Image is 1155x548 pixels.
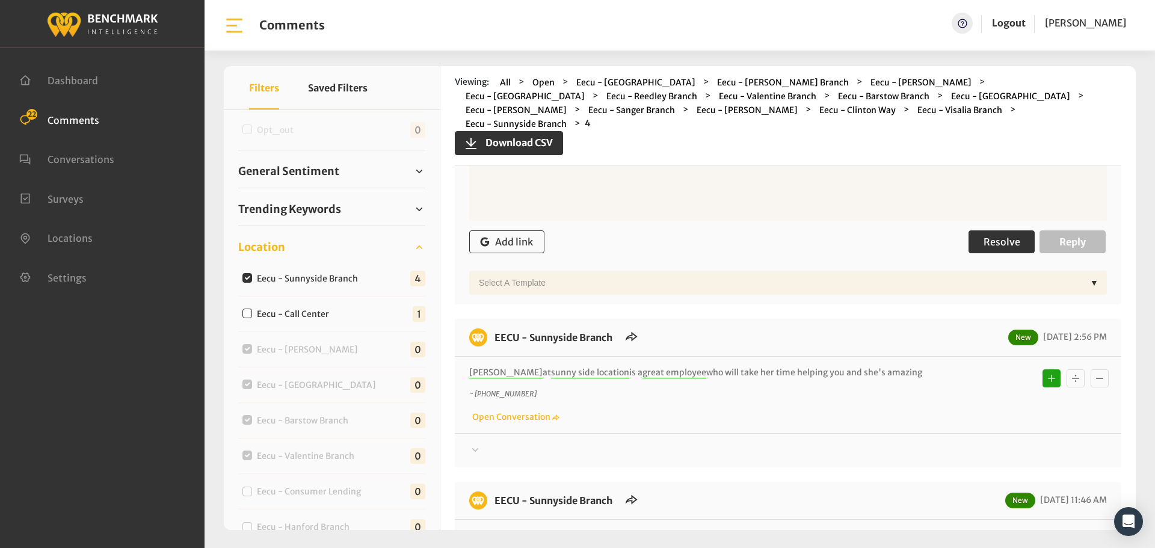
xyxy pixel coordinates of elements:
[19,231,93,243] a: Locations
[48,114,99,126] span: Comments
[984,236,1020,248] span: Resolve
[693,103,801,117] button: Eecu - [PERSON_NAME]
[48,153,114,165] span: Conversations
[1037,494,1107,505] span: [DATE] 11:46 AM
[529,76,558,90] button: Open
[585,103,679,117] button: Eecu - Sanger Branch
[410,448,425,464] span: 0
[410,342,425,357] span: 0
[992,17,1026,29] a: Logout
[878,530,895,541] span: loan
[253,485,371,498] label: Eecu - Consumer Lending
[469,411,559,422] a: Open Conversation
[1085,271,1103,295] div: ▼
[791,530,822,541] span: options
[410,484,425,499] span: 0
[642,367,706,378] span: great employee
[308,66,368,109] button: Saved Filters
[487,491,620,510] h6: EECU - Sunnyside Branch
[413,306,425,322] span: 1
[410,122,425,138] span: 0
[551,367,629,378] span: sunny side location
[487,328,620,346] h6: EECU - Sunnyside Branch
[19,113,99,125] a: Comments 22
[46,9,158,38] img: benchmark
[410,519,425,535] span: 0
[469,367,543,378] span: [PERSON_NAME]
[19,73,98,85] a: Dashboard
[473,271,1085,295] div: Select a Template
[242,273,252,283] input: Eecu - Sunnyside Branch
[947,90,1074,103] button: Eecu - [GEOGRAPHIC_DATA]
[914,103,1006,117] button: Eecu - Visalia Branch
[494,494,612,506] a: EECU - Sunnyside Branch
[253,124,303,137] label: Opt_out
[469,366,947,379] p: at is a who will take her time helping you and she's amazing
[253,308,339,321] label: Eecu - Call Center
[609,530,619,541] span: Pa
[410,271,425,286] span: 4
[253,414,358,427] label: Eecu - Barstow Branch
[19,192,84,204] a: Surveys
[462,90,588,103] button: Eecu - [GEOGRAPHIC_DATA]
[238,162,425,180] a: General Sentiment
[238,200,425,218] a: Trending Keywords
[253,379,386,392] label: Eecu - [GEOGRAPHIC_DATA]
[462,103,570,117] button: Eecu - [PERSON_NAME]
[410,377,425,393] span: 0
[253,343,368,356] label: Eecu - [PERSON_NAME]
[496,76,514,90] button: All
[713,76,852,90] button: Eecu - [PERSON_NAME] Branch
[816,103,899,117] button: Eecu - Clinton Way
[585,118,591,129] strong: 4
[224,15,245,36] img: bar
[715,90,820,103] button: Eecu - Valentine Branch
[238,163,339,179] span: General Sentiment
[410,413,425,428] span: 0
[259,18,325,32] h1: Comments
[253,272,368,285] label: Eecu - Sunnyside Branch
[1040,331,1107,342] span: [DATE] 2:56 PM
[253,521,359,534] label: Eecu - Hanford Branch
[19,152,114,164] a: Conversations
[249,66,279,109] button: Filters
[603,90,701,103] button: Eecu - Reedley Branch
[469,328,487,346] img: benchmark
[238,238,425,256] a: Location
[26,109,37,120] span: 22
[992,13,1026,34] a: Logout
[1045,13,1126,34] a: [PERSON_NAME]
[48,232,93,244] span: Locations
[469,230,544,253] button: Add link
[19,271,87,283] a: Settings
[253,450,364,463] label: Eecu - Valentine Branch
[238,239,285,255] span: Location
[242,309,252,318] input: Eecu - Call Center
[1045,17,1126,29] span: [PERSON_NAME]
[1005,493,1035,508] span: New
[238,201,341,217] span: Trending Keywords
[48,75,98,87] span: Dashboard
[505,530,541,541] span: pleasure
[455,131,563,155] button: Download CSV
[48,271,87,283] span: Settings
[1114,507,1143,536] div: Open Intercom Messenger
[462,117,570,131] button: Eecu - Sunnyside Branch
[1008,330,1038,345] span: New
[834,90,933,103] button: Eecu - Barstow Branch
[455,76,489,90] span: Viewing:
[1039,366,1112,390] div: Basic example
[469,491,487,510] img: benchmark
[48,192,84,205] span: Surveys
[469,389,537,398] i: ~ [PHONE_NUMBER]
[573,76,699,90] button: Eecu - [GEOGRAPHIC_DATA]
[969,230,1035,253] button: Resolve
[478,135,553,150] span: Download CSV
[494,331,612,343] a: EECU - Sunnyside Branch
[867,76,975,90] button: Eecu - [PERSON_NAME]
